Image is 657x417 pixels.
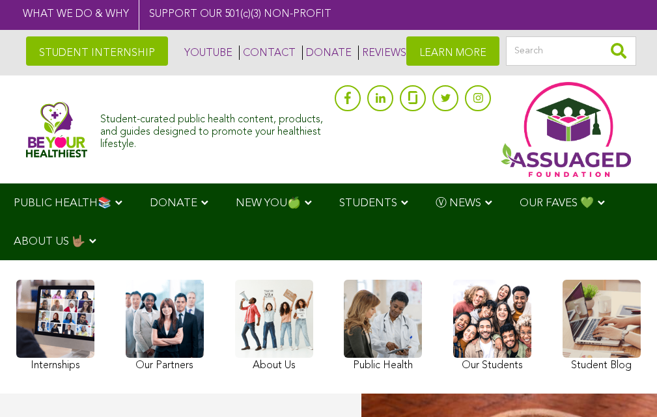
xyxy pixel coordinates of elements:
[506,36,636,66] input: Search
[339,198,397,209] span: STUDENTS
[14,236,85,247] span: ABOUT US 🤟🏽
[26,101,87,157] img: Assuaged
[520,198,594,209] span: OUR FAVES 💚
[358,46,406,60] a: REVIEWS
[181,46,232,60] a: YOUTUBE
[436,198,481,209] span: Ⓥ NEWS
[302,46,352,60] a: DONATE
[592,355,657,417] iframe: Chat Widget
[100,107,328,152] div: Student-curated public health content, products, and guides designed to promote your healthiest l...
[150,198,197,209] span: DONATE
[14,198,111,209] span: PUBLIC HEALTH📚
[408,91,417,104] img: glassdoor
[501,82,631,177] img: Assuaged App
[236,198,301,209] span: NEW YOU🍏
[406,36,499,66] a: LEARN MORE
[26,36,168,66] a: STUDENT INTERNSHIP
[239,46,296,60] a: CONTACT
